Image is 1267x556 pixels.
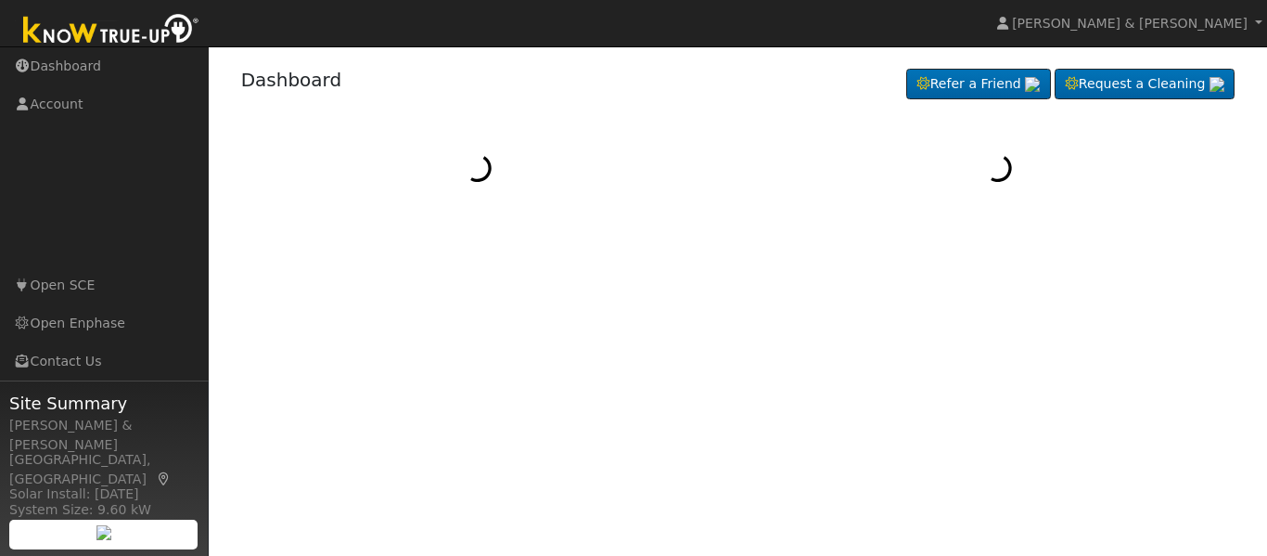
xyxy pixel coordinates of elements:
[906,69,1051,100] a: Refer a Friend
[1209,77,1224,92] img: retrieve
[241,69,342,91] a: Dashboard
[9,416,198,455] div: [PERSON_NAME] & [PERSON_NAME]
[9,450,198,489] div: [GEOGRAPHIC_DATA], [GEOGRAPHIC_DATA]
[1055,69,1235,100] a: Request a Cleaning
[9,391,198,416] span: Site Summary
[1012,16,1248,31] span: [PERSON_NAME] & [PERSON_NAME]
[156,472,173,486] a: Map
[14,10,209,52] img: Know True-Up
[9,500,198,520] div: System Size: 9.60 kW
[1025,77,1040,92] img: retrieve
[96,525,111,540] img: retrieve
[9,485,198,504] div: Solar Install: [DATE]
